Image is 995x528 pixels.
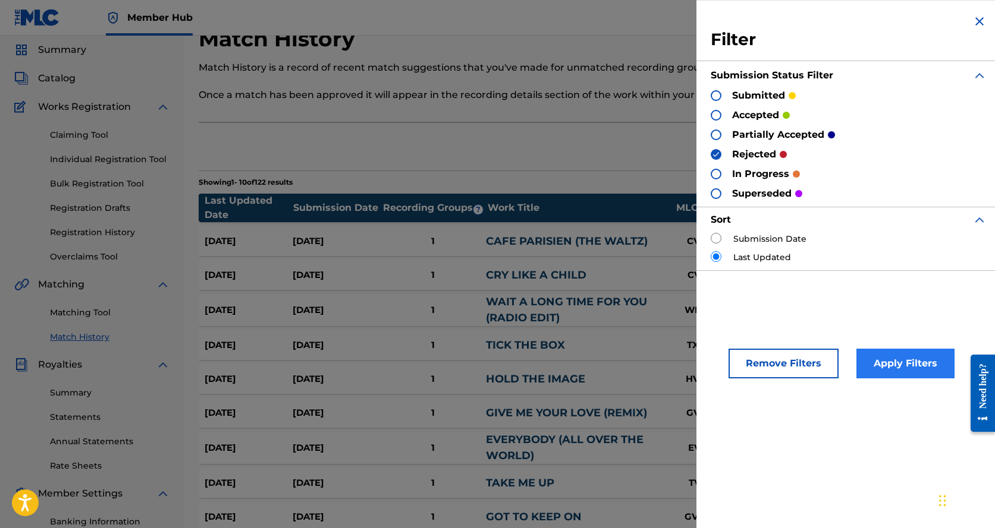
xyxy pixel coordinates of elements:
[14,43,86,57] a: SummarySummary
[205,339,293,352] div: [DATE]
[711,69,833,81] strong: Submission Status Filter
[486,268,586,282] a: CRY LIKE A CHILD
[486,510,582,523] a: GOT TO KEEP ON
[50,435,170,448] a: Annual Statements
[712,150,720,159] img: checkbox
[380,268,485,282] div: 1
[14,100,30,114] img: Works Registration
[732,147,776,162] p: rejected
[199,26,361,52] h2: Match History
[711,29,987,50] h3: Filter
[671,201,760,215] div: MLC Song Code
[14,71,76,86] a: CatalogCatalog
[50,226,170,239] a: Registration History
[936,471,995,528] iframe: Chat Widget
[50,387,170,399] a: Summary
[380,476,485,490] div: 1
[205,441,293,455] div: [DATE]
[486,235,648,248] a: CAFE PARISIEN (THE WALTZ)
[661,268,751,282] div: CVD3J9
[661,339,751,352] div: TX4FON
[486,476,554,489] a: TAKE ME UP
[972,68,987,83] img: expand
[50,129,170,141] a: Claiming Tool
[293,476,381,490] div: [DATE]
[473,205,483,214] span: ?
[205,476,293,490] div: [DATE]
[38,277,84,292] span: Matching
[38,486,123,501] span: Member Settings
[199,88,801,102] p: Once a match has been approved it will appear in the recording details section of the work within...
[856,349,955,378] button: Apply Filters
[962,346,995,441] iframe: Resource Center
[732,88,785,103] p: submitted
[205,268,293,282] div: [DATE]
[38,100,131,114] span: Works Registration
[486,433,644,462] a: EVERYBODY (ALL OVER THE WORLD)
[661,235,751,248] div: CVC84F
[293,406,381,420] div: [DATE]
[732,108,779,122] p: accepted
[380,235,485,248] div: 1
[972,213,987,227] img: expand
[199,177,293,188] p: Showing 1 - 10 of 122 results
[380,372,485,386] div: 1
[14,9,60,26] img: MLC Logo
[199,61,801,75] p: Match History is a record of recent match suggestions that you've made for unmatched recording gr...
[711,214,731,225] strong: Sort
[205,406,293,420] div: [DATE]
[293,441,381,455] div: [DATE]
[732,186,792,201] p: superseded
[486,295,647,324] a: WAIT A LONG TIME FOR YOU (RADIO EDIT)
[50,460,170,472] a: Rate Sheets
[293,201,382,215] div: Submission Date
[50,153,170,166] a: Individual Registration Tool
[205,372,293,386] div: [DATE]
[293,235,381,248] div: [DATE]
[14,277,29,292] img: Matching
[661,510,751,524] div: GVD07W
[380,303,485,317] div: 1
[38,358,82,372] span: Royalties
[14,486,29,501] img: Member Settings
[156,100,170,114] img: expand
[50,331,170,343] a: Match History
[127,11,193,24] span: Member Hub
[486,372,585,385] a: HOLD THE IMAGE
[661,406,751,420] div: GVD07X
[205,510,293,524] div: [DATE]
[156,358,170,372] img: expand
[14,71,29,86] img: Catalog
[293,372,381,386] div: [DATE]
[729,349,839,378] button: Remove Filters
[661,476,751,490] div: TVGIDJ
[50,516,170,528] a: Banking Information
[50,411,170,423] a: Statements
[50,251,170,263] a: Overclaims Tool
[488,201,670,215] div: Work Title
[732,128,824,142] p: partially accepted
[50,306,170,319] a: Matching Tool
[14,358,29,372] img: Royalties
[972,14,987,29] img: close
[486,406,647,419] a: GIVE ME YOUR LOVE (REMIX)
[38,43,86,57] span: Summary
[380,406,485,420] div: 1
[50,202,170,214] a: Registration Drafts
[380,441,485,455] div: 1
[205,235,293,248] div: [DATE]
[293,339,381,352] div: [DATE]
[486,339,565,352] a: TICK THE BOX
[293,268,381,282] div: [DATE]
[380,339,485,352] div: 1
[382,201,488,215] div: Recording Groups
[156,277,170,292] img: expand
[293,303,381,317] div: [DATE]
[939,483,946,518] div: Drag
[732,167,789,181] p: in progress
[38,71,76,86] span: Catalog
[733,251,791,264] label: Last Updated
